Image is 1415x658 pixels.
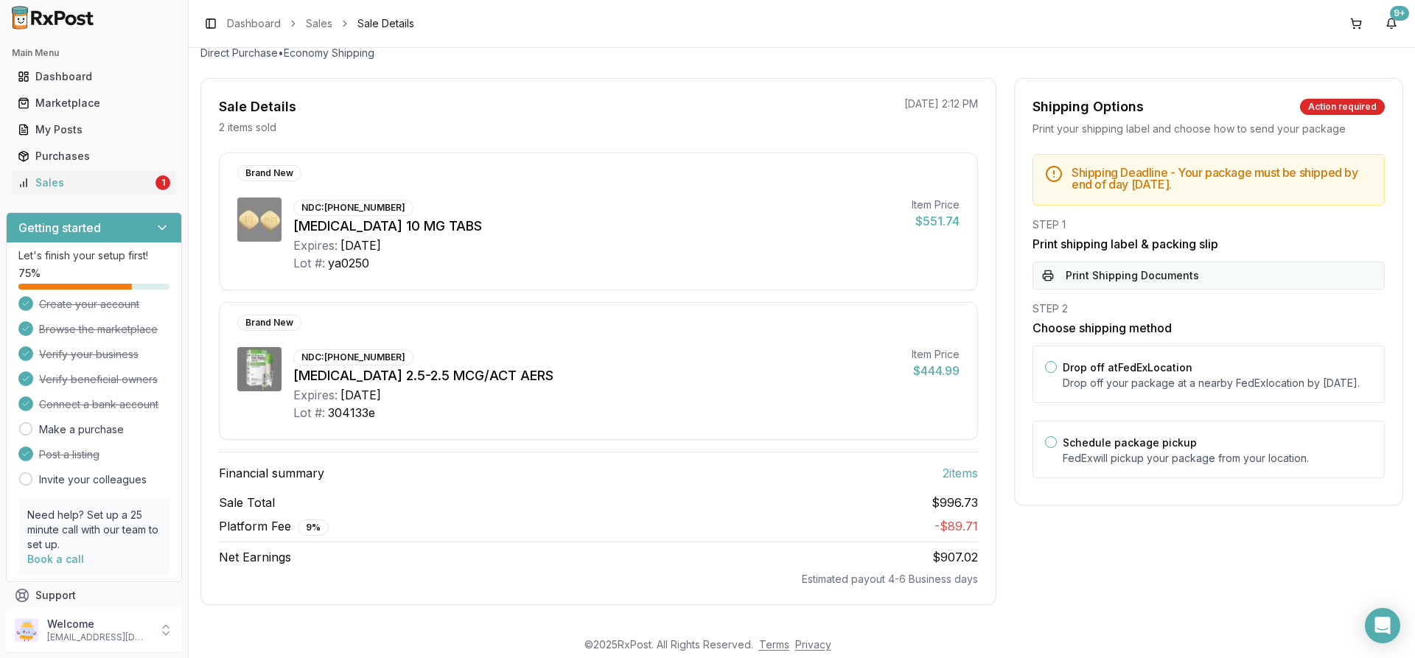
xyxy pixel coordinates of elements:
div: Action required [1300,99,1385,115]
a: Privacy [795,638,831,651]
p: Drop off your package at a nearby FedEx location by [DATE] . [1063,376,1372,391]
span: Verify your business [39,347,139,362]
div: Print your shipping label and choose how to send your package [1033,122,1385,136]
img: Stiolto Respimat 2.5-2.5 MCG/ACT AERS [237,347,282,391]
span: Post a listing [39,447,99,462]
h2: Main Menu [12,47,176,59]
div: NDC: [PHONE_NUMBER] [293,200,413,216]
p: [EMAIL_ADDRESS][DOMAIN_NAME] [47,631,150,643]
span: Connect a bank account [39,397,158,412]
div: Brand New [237,165,301,181]
span: - $89.71 [934,519,978,533]
h3: Choose shipping method [1033,319,1385,337]
p: Let's finish your setup first! [18,248,170,263]
h3: Getting started [18,219,101,237]
div: 9 % [298,519,329,536]
div: Sale Details [219,97,296,117]
span: Platform Fee [219,517,329,536]
label: Schedule package pickup [1063,436,1197,449]
a: Book a call [27,553,84,565]
div: Lot #: [293,404,325,421]
img: RxPost Logo [6,6,100,29]
img: Farxiga 10 MG TABS [237,197,282,242]
p: Welcome [47,617,150,631]
a: Dashboard [12,63,176,90]
a: My Posts [12,116,176,143]
a: Terms [759,638,789,651]
span: Browse the marketplace [39,322,158,337]
span: $907.02 [932,550,978,564]
a: Invite your colleagues [39,472,147,487]
div: Purchases [18,149,170,164]
a: Make a purchase [39,422,124,437]
div: ya0250 [328,254,369,272]
p: 2 items sold [219,120,276,135]
div: Item Price [912,197,960,212]
span: $996.73 [932,494,978,511]
button: 9+ [1380,12,1403,35]
img: User avatar [15,618,38,642]
div: Expires: [293,386,338,404]
div: Estimated payout 4-6 Business days [219,572,978,587]
p: Direct Purchase • Economy Shipping [200,46,1403,60]
span: 2 item s [943,464,978,482]
p: FedEx will pickup your package from your location. [1063,451,1372,466]
h5: Shipping Deadline - Your package must be shipped by end of day [DATE] . [1072,167,1372,190]
a: Sales1 [12,169,176,196]
a: Purchases [12,143,176,169]
button: Purchases [6,144,182,168]
div: Brand New [237,315,301,331]
div: [MEDICAL_DATA] 10 MG TABS [293,216,900,237]
div: Marketplace [18,96,170,111]
a: Marketplace [12,90,176,116]
p: [DATE] 2:12 PM [904,97,978,111]
div: My Posts [18,122,170,137]
span: Verify beneficial owners [39,372,158,387]
span: Financial summary [219,464,324,482]
div: [MEDICAL_DATA] 2.5-2.5 MCG/ACT AERS [293,365,900,386]
div: [DATE] [340,386,381,404]
div: 1 [156,175,170,190]
div: NDC: [PHONE_NUMBER] [293,349,413,365]
p: Need help? Set up a 25 minute call with our team to set up. [27,508,161,552]
div: STEP 1 [1033,217,1385,232]
div: $551.74 [912,212,960,230]
div: Lot #: [293,254,325,272]
button: Marketplace [6,91,182,115]
a: Dashboard [227,16,281,31]
span: 75 % [18,266,41,281]
a: Sales [306,16,332,31]
h3: Print shipping label & packing slip [1033,235,1385,253]
button: Sales1 [6,171,182,195]
span: Sale Total [219,494,275,511]
span: Create your account [39,297,139,312]
div: Shipping Options [1033,97,1144,117]
span: Sale Details [357,16,414,31]
span: Net Earnings [219,548,291,566]
div: [DATE] [340,237,381,254]
div: Sales [18,175,153,190]
div: 9+ [1390,6,1409,21]
label: Drop off at FedEx Location [1063,361,1192,374]
nav: breadcrumb [227,16,414,31]
div: Dashboard [18,69,170,84]
button: Print Shipping Documents [1033,262,1385,290]
div: Item Price [912,347,960,362]
div: $444.99 [912,362,960,379]
button: My Posts [6,118,182,141]
div: 304133e [328,404,375,421]
button: Support [6,582,182,609]
div: Open Intercom Messenger [1365,608,1400,643]
div: Expires: [293,237,338,254]
button: Dashboard [6,65,182,88]
div: STEP 2 [1033,301,1385,316]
